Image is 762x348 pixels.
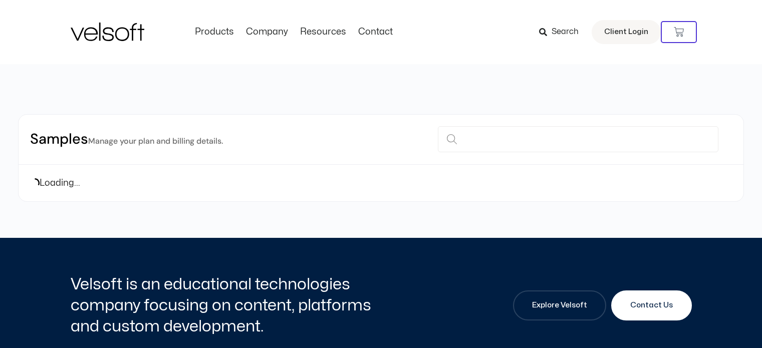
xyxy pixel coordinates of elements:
[189,27,240,38] a: ProductsMenu Toggle
[240,27,294,38] a: CompanyMenu Toggle
[592,20,661,44] a: Client Login
[352,27,399,38] a: ContactMenu Toggle
[189,27,399,38] nav: Menu
[552,26,579,39] span: Search
[604,26,648,39] span: Client Login
[40,176,80,190] span: Loading...
[71,274,379,336] h2: Velsoft is an educational technologies company focusing on content, platforms and custom developm...
[30,130,223,149] h2: Samples
[630,299,673,311] span: Contact Us
[532,299,587,311] span: Explore Velsoft
[71,23,144,41] img: Velsoft Training Materials
[539,24,586,41] a: Search
[294,27,352,38] a: ResourcesMenu Toggle
[513,290,606,320] a: Explore Velsoft
[88,136,223,146] small: Manage your plan and billing details.
[611,290,692,320] a: Contact Us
